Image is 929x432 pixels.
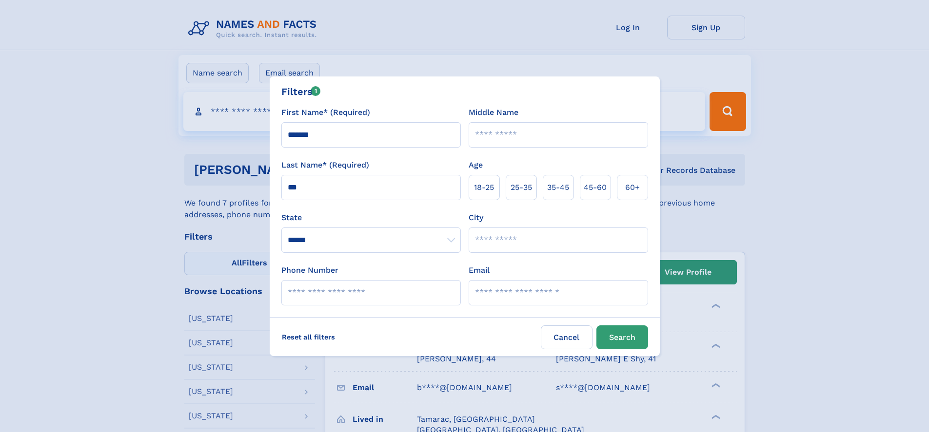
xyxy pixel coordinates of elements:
label: Middle Name [469,107,518,118]
div: Filters [281,84,321,99]
span: 60+ [625,182,640,193]
span: 45‑60 [584,182,607,193]
label: Last Name* (Required) [281,159,369,171]
span: 18‑25 [474,182,494,193]
label: Phone Number [281,264,338,276]
label: State [281,212,461,224]
span: 25‑35 [511,182,532,193]
label: Reset all filters [276,325,341,349]
label: City [469,212,483,224]
label: Email [469,264,490,276]
span: 35‑45 [547,182,569,193]
label: Cancel [541,325,593,349]
label: First Name* (Required) [281,107,370,118]
button: Search [596,325,648,349]
label: Age [469,159,483,171]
